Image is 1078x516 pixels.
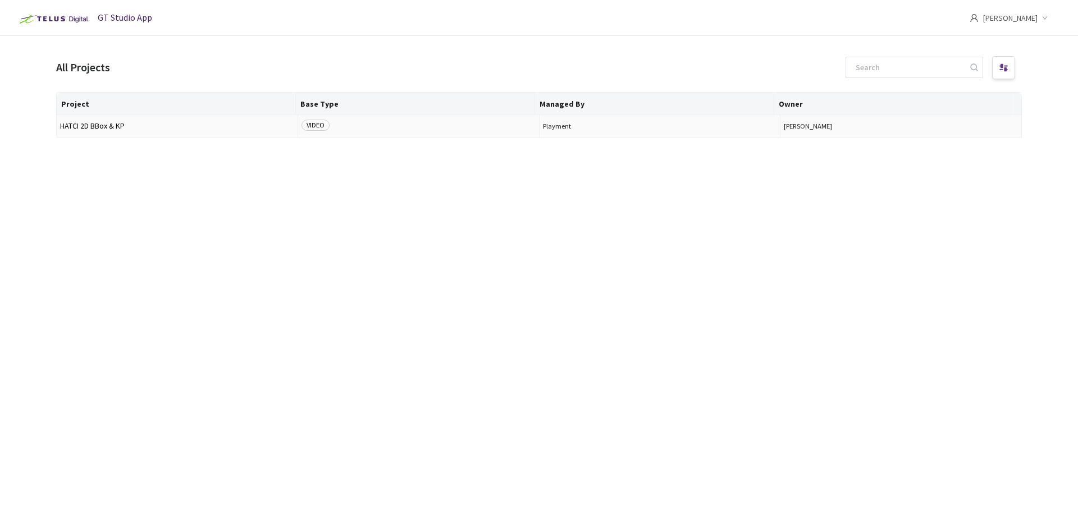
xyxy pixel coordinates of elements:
span: down [1042,15,1048,21]
th: Project [57,93,296,115]
img: Telus [13,10,92,28]
button: [PERSON_NAME] [784,122,1018,130]
span: Playment [543,122,777,130]
span: HATCI 2D BBox & KP [60,122,294,130]
th: Base Type [296,93,535,115]
th: Owner [774,93,1013,115]
span: VIDEO [302,120,330,131]
th: Managed By [535,93,774,115]
span: GT Studio App [98,12,152,23]
span: user [970,13,979,22]
input: Search [849,57,969,77]
div: All Projects [56,60,110,76]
